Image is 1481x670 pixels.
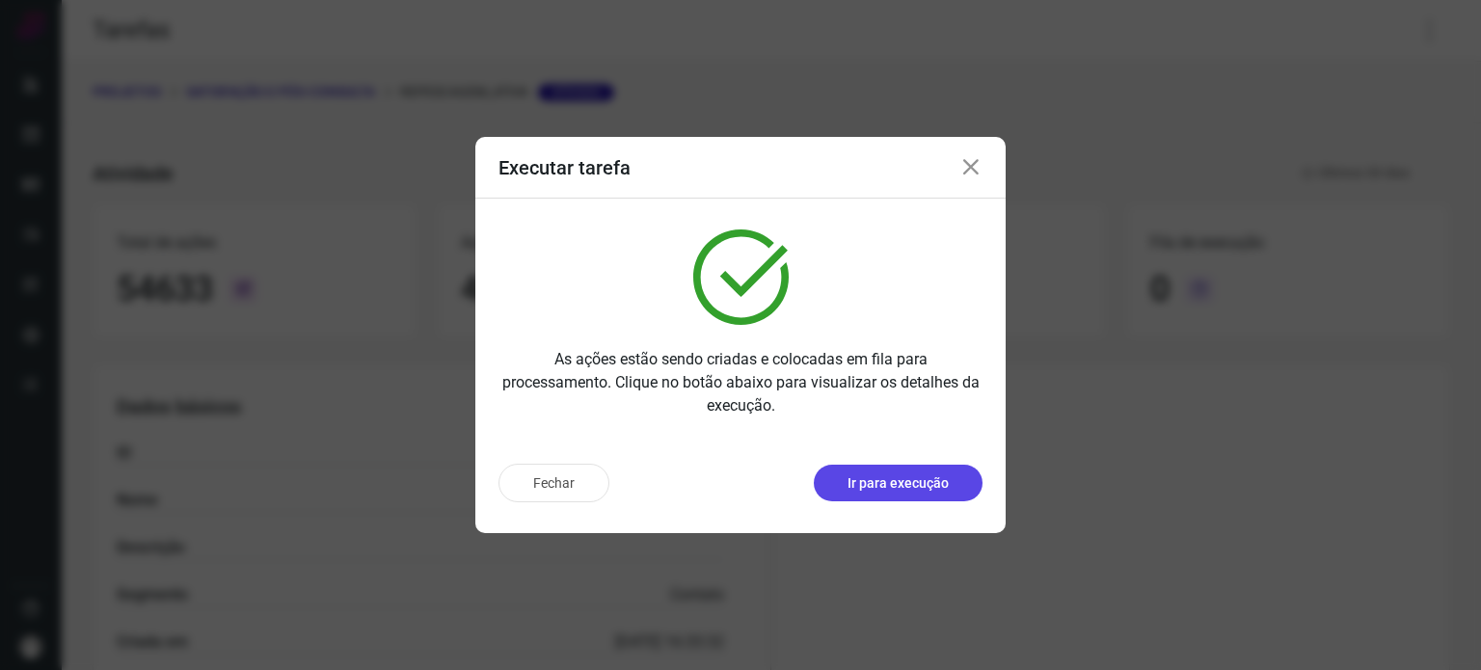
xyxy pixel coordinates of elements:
[498,156,631,179] h3: Executar tarefa
[848,473,949,494] p: Ir para execução
[693,229,789,325] img: verified.svg
[498,464,609,502] button: Fechar
[498,348,983,417] p: As ações estão sendo criadas e colocadas em fila para processamento. Clique no botão abaixo para ...
[814,465,983,501] button: Ir para execução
